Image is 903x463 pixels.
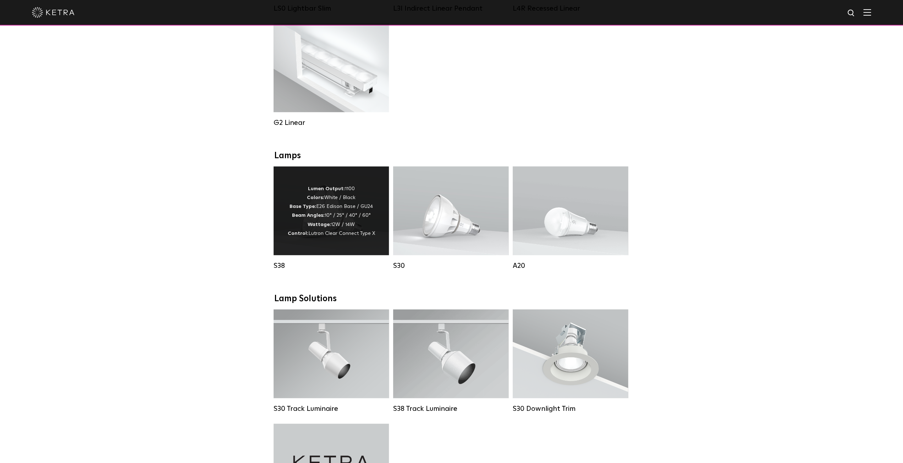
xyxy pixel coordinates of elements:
p: 1100 White / Black E26 Edison Base / GU24 10° / 25° / 40° / 60° 12W / 14W [288,184,375,238]
strong: Lumen Output: [308,186,345,191]
strong: Colors: [307,195,324,200]
div: S30 Track Luminaire [274,404,389,413]
a: A20 Lumen Output:600 / 800Colors:White / BlackBase Type:E26 Edison Base / GU24Beam Angles:Omni-Di... [513,166,628,270]
img: Hamburger%20Nav.svg [863,9,871,16]
strong: Beam Angles: [292,213,325,218]
img: ketra-logo-2019-white [32,7,75,18]
a: S30 Downlight Trim S30 Downlight Trim [513,309,628,413]
a: G2 Linear Lumen Output:400 / 700 / 1000Colors:WhiteBeam Angles:Flood / [GEOGRAPHIC_DATA] / Narrow... [274,23,389,127]
strong: Wattage: [308,222,331,227]
img: search icon [847,9,856,18]
div: Lamps [274,151,629,161]
a: S30 Track Luminaire Lumen Output:1100Colors:White / BlackBeam Angles:15° / 25° / 40° / 60° / 90°W... [274,309,389,413]
div: Lamp Solutions [274,294,629,304]
div: A20 [513,261,628,270]
a: S38 Lumen Output:1100Colors:White / BlackBase Type:E26 Edison Base / GU24Beam Angles:10° / 25° / ... [274,166,389,270]
a: S30 Lumen Output:1100Colors:White / BlackBase Type:E26 Edison Base / GU24Beam Angles:15° / 25° / ... [393,166,508,270]
a: S38 Track Luminaire Lumen Output:1100Colors:White / BlackBeam Angles:10° / 25° / 40° / 60°Wattage... [393,309,508,413]
span: Lutron Clear Connect Type X [308,231,375,236]
div: S30 Downlight Trim [513,404,628,413]
strong: Control: [288,231,308,236]
div: G2 Linear [274,118,389,127]
div: S38 Track Luminaire [393,404,508,413]
div: S30 [393,261,508,270]
div: S38 [274,261,389,270]
strong: Base Type: [290,204,316,209]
